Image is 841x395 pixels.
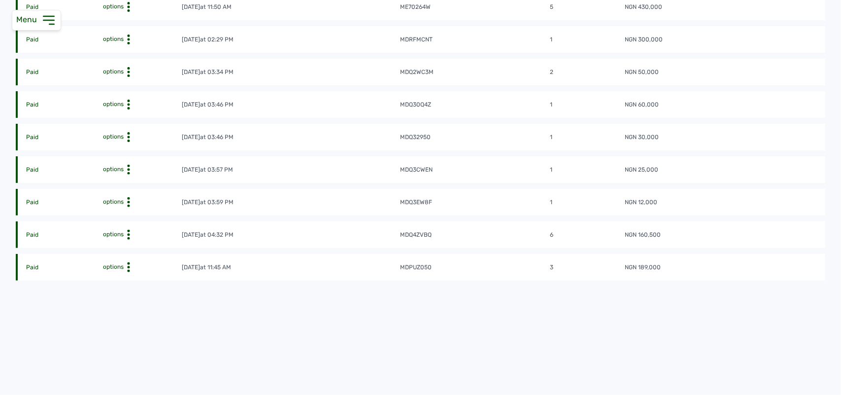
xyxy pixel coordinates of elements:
div: [DATE] [182,231,234,239]
div: [DATE] [182,36,234,43]
span: options [101,230,124,238]
span: options [101,198,124,206]
td: Paid [26,133,101,143]
span: options [101,165,124,173]
span: options [101,35,124,43]
td: 1 [549,165,624,175]
td: 3 [549,263,624,273]
td: 1 [549,100,624,110]
span: at 02:29 PM [200,36,234,43]
td: me70264w [400,2,550,12]
div: [DATE] [182,263,231,271]
div: [DATE] [182,101,234,108]
span: at 04:32 PM [200,231,234,238]
td: mdq30q4z [400,100,550,110]
div: [DATE] [182,3,232,11]
span: at 11:45 AM [200,264,231,271]
td: 5 [549,2,624,12]
span: options [101,68,124,75]
td: Paid [26,100,101,110]
td: Paid [26,165,101,175]
td: Paid [26,198,101,208]
span: at 03:46 PM [200,134,234,141]
span: options [101,100,124,108]
td: 1 [549,35,624,45]
span: at 11:50 AM [200,3,232,10]
td: 1 [549,133,624,143]
span: Menu [16,15,41,24]
td: mdq2wc3m [400,68,550,77]
td: mdq4zvbq [400,230,550,240]
span: at 03:59 PM [200,199,234,206]
div: [DATE] [182,133,234,141]
div: [DATE] [182,68,234,76]
td: 2 [549,68,624,77]
td: 6 [549,230,624,240]
td: Paid [26,68,101,77]
td: mdpuz050 [400,263,550,273]
span: options [101,263,124,271]
td: mdq3ew8f [400,198,550,208]
span: options [101,2,124,10]
td: mdq32950 [400,133,550,143]
td: mdq3cwen [400,165,550,175]
td: Paid [26,230,101,240]
td: Paid [26,35,101,45]
td: Paid [26,2,101,12]
td: mdrfmcnt [400,35,550,45]
td: Paid [26,263,101,273]
td: 1 [549,198,624,208]
span: options [101,133,124,141]
span: at 03:34 PM [200,69,234,75]
div: [DATE] [182,198,234,206]
span: at 03:46 PM [200,101,234,108]
span: at 03:57 PM [200,166,233,173]
div: [DATE] [182,166,233,174]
